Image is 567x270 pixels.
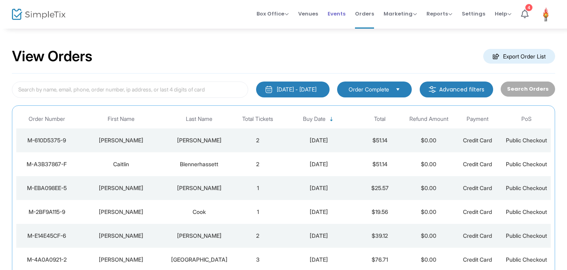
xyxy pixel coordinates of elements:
td: $25.57 [355,176,404,200]
div: M-EBA098EE-5 [18,184,75,192]
span: Venues [298,4,318,24]
span: Box Office [256,10,289,17]
td: 1 [233,200,282,224]
button: Select [392,85,403,94]
span: Payment [467,116,488,122]
div: M-E14E45CF-6 [18,232,75,240]
div: Camilla [79,184,163,192]
span: Marketing [384,10,417,17]
span: Sortable [328,116,335,122]
div: Nancy [79,256,163,264]
td: $0.00 [404,200,453,224]
div: 2025-08-21 [284,160,353,168]
td: $0.00 [404,128,453,152]
m-button: Export Order List [483,49,555,64]
td: $39.12 [355,224,404,248]
span: Orders [355,4,374,24]
span: Public Checkout [506,161,547,167]
span: Last Name [186,116,212,122]
span: Help [495,10,511,17]
span: Credit Card [463,161,492,167]
td: $51.14 [355,128,404,152]
td: 1 [233,176,282,200]
td: $19.56 [355,200,404,224]
span: Public Checkout [506,232,547,239]
div: M-4A0A0921-2 [18,256,75,264]
span: Credit Card [463,232,492,239]
div: 2025-08-21 [284,136,353,144]
td: $0.00 [404,152,453,176]
span: Public Checkout [506,256,547,263]
div: Cook [167,208,231,216]
button: [DATE] - [DATE] [256,82,330,97]
span: Public Checkout [506,208,547,215]
input: Search by name, email, phone, order number, ip address, or last 4 digits of card [12,82,248,98]
div: 2025-08-20 [284,232,353,240]
div: M-610D5375-9 [18,136,75,144]
td: $0.00 [404,176,453,200]
span: Events [328,4,345,24]
span: Credit Card [463,208,492,215]
div: Jennifer [79,136,163,144]
span: Credit Card [463,137,492,144]
span: Public Checkout [506,185,547,191]
div: Fletcher [167,232,231,240]
div: Blennerhassett [167,160,231,168]
div: David [79,232,163,240]
td: $51.14 [355,152,404,176]
div: Passas [167,136,231,144]
div: 2025-08-20 [284,256,353,264]
th: Total [355,110,404,128]
div: M-A3B37867-F [18,160,75,168]
span: Credit Card [463,185,492,191]
th: Total Tickets [233,110,282,128]
td: 2 [233,128,282,152]
m-button: Advanced filters [420,82,493,97]
th: Refund Amount [404,110,453,128]
span: Settings [462,4,485,24]
td: 2 [233,224,282,248]
div: Tracy [79,208,163,216]
div: Flanders [167,256,231,264]
span: Order Number [29,116,65,122]
div: [DATE] - [DATE] [277,85,316,93]
span: Order Complete [349,85,389,93]
img: filter [428,85,436,93]
div: Caitlin [79,160,163,168]
div: M-2BF9A115-9 [18,208,75,216]
div: 2025-08-20 [284,208,353,216]
span: Buy Date [303,116,326,122]
span: Reports [426,10,452,17]
span: Public Checkout [506,137,547,144]
div: 4 [525,4,532,11]
span: PoS [521,116,532,122]
div: Meisner [167,184,231,192]
h2: View Orders [12,48,93,65]
img: monthly [265,85,273,93]
td: $0.00 [404,224,453,248]
span: Credit Card [463,256,492,263]
td: 2 [233,152,282,176]
span: First Name [108,116,135,122]
div: 2025-08-21 [284,184,353,192]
